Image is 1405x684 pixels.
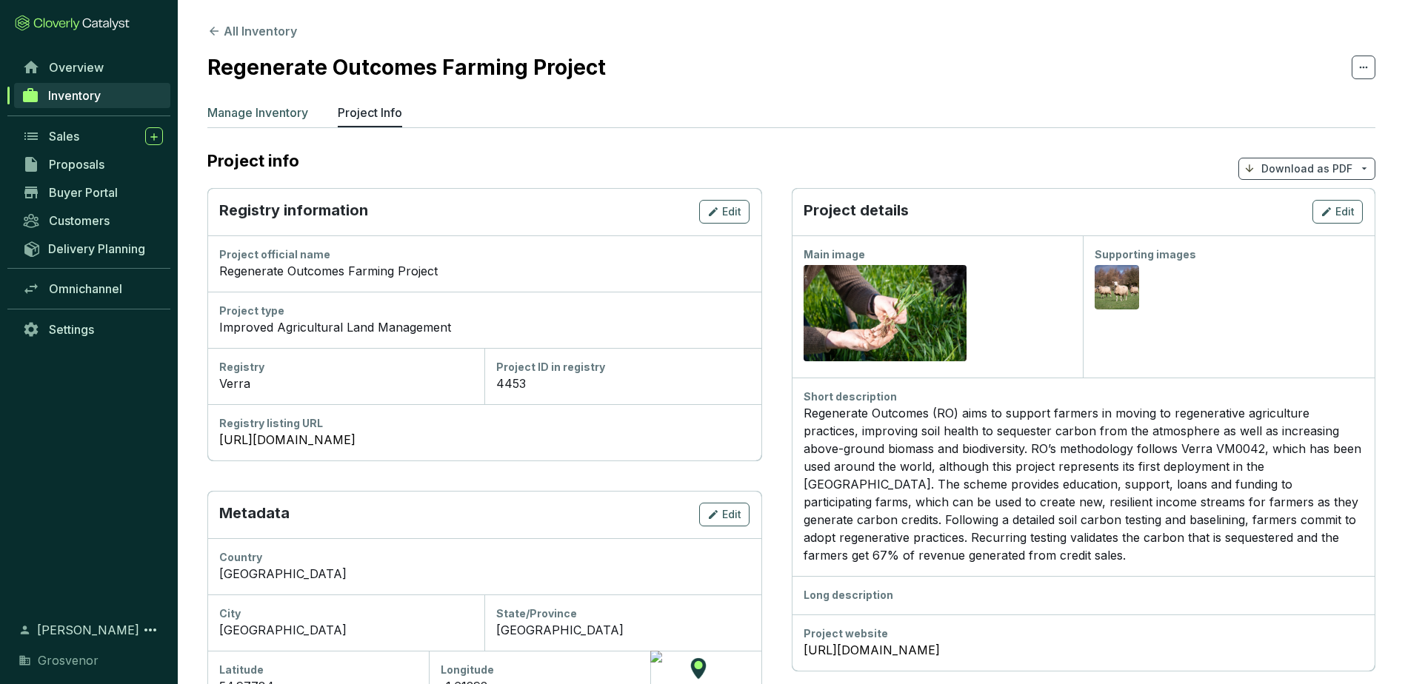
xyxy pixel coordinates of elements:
[1095,247,1363,262] div: Supporting images
[48,241,145,256] span: Delivery Planning
[207,151,314,170] h2: Project info
[15,152,170,177] a: Proposals
[804,389,1364,404] div: Short description
[722,204,741,219] span: Edit
[219,431,750,449] a: [URL][DOMAIN_NAME]
[15,317,170,342] a: Settings
[37,621,139,639] span: [PERSON_NAME]
[49,185,118,200] span: Buyer Portal
[219,200,368,224] p: Registry information
[1335,204,1355,219] span: Edit
[48,88,101,103] span: Inventory
[219,375,473,392] div: Verra
[1261,161,1352,176] p: Download as PDF
[49,129,79,144] span: Sales
[722,507,741,522] span: Edit
[14,83,170,108] a: Inventory
[496,375,750,392] div: 4453
[207,104,308,121] p: Manage Inventory
[219,503,290,526] p: Metadata
[219,262,750,280] div: Regenerate Outcomes Farming Project
[804,247,1072,262] div: Main image
[219,360,473,375] div: Registry
[49,322,94,337] span: Settings
[49,60,104,75] span: Overview
[219,304,750,318] div: Project type
[1312,200,1363,224] button: Edit
[496,360,750,375] div: Project ID in registry
[15,208,170,233] a: Customers
[496,606,750,621] div: State/Province
[219,416,750,431] div: Registry listing URL
[207,22,297,40] button: All Inventory
[38,651,99,669] span: Grosvenor
[207,52,606,83] h2: Regenerate Outcomes Farming Project
[15,180,170,205] a: Buyer Portal
[338,104,402,121] p: Project Info
[804,626,1364,641] div: Project website
[219,663,417,677] div: Latitude
[699,200,750,224] button: Edit
[49,157,104,172] span: Proposals
[219,621,473,639] div: [GEOGRAPHIC_DATA]
[49,213,110,228] span: Customers
[804,588,1364,603] div: Long description
[15,236,170,261] a: Delivery Planning
[219,550,750,565] div: Country
[804,641,1364,659] a: [URL][DOMAIN_NAME]
[219,565,750,583] div: [GEOGRAPHIC_DATA]
[15,276,170,301] a: Omnichannel
[804,200,909,224] p: Project details
[441,663,638,677] div: Longitude
[699,503,750,526] button: Edit
[219,247,750,262] div: Project official name
[219,606,473,621] div: City
[219,318,750,336] div: Improved Agricultural Land Management
[15,124,170,149] a: Sales
[496,621,750,639] div: [GEOGRAPHIC_DATA]
[15,55,170,80] a: Overview
[804,404,1364,564] div: Regenerate Outcomes (RO) aims to support farmers in moving to regenerative agriculture practices,...
[49,281,122,296] span: Omnichannel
